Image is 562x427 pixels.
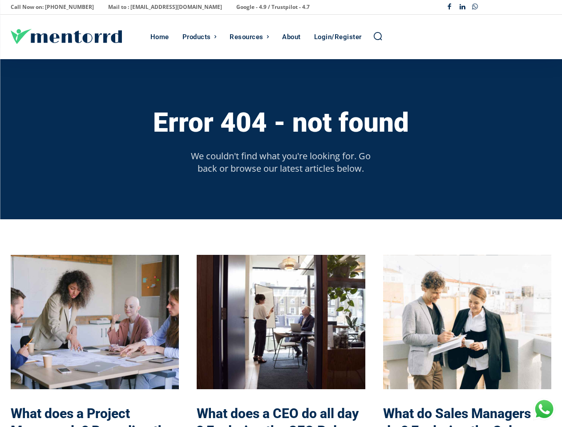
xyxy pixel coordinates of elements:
a: Search [373,31,383,41]
div: Chat with Us [533,398,555,420]
a: Login/Register [310,15,366,59]
div: About [282,15,301,59]
div: Resources [230,15,263,59]
a: What does a CEO do all day ? Exploring the CEO Roles & Responsibilities [197,255,365,390]
a: About [278,15,305,59]
a: Resources [225,15,273,59]
div: Home [150,15,169,59]
div: Login/Register [314,15,362,59]
a: Facebook [443,1,456,14]
a: Linkedin [456,1,469,14]
p: Google - 4.9 / Trustpilot - 4.7 [236,1,310,13]
p: Mail to : [EMAIL_ADDRESS][DOMAIN_NAME] [108,1,222,13]
div: Products [182,15,211,59]
p: Call Now on: [PHONE_NUMBER] [11,1,94,13]
a: Logo [11,29,146,44]
a: What does a Project Manager do? Revealing the role, skills needed [11,255,179,390]
a: Home [146,15,174,59]
a: What do Sales Managers do ? Exploring the Sales Manager Role [383,255,551,390]
h3: Error 404 - not found [153,108,409,137]
a: Products [178,15,221,59]
a: Whatsapp [469,1,481,14]
p: We couldn't find what you're looking for. Go back or browse our latest articles below. [184,150,378,175]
